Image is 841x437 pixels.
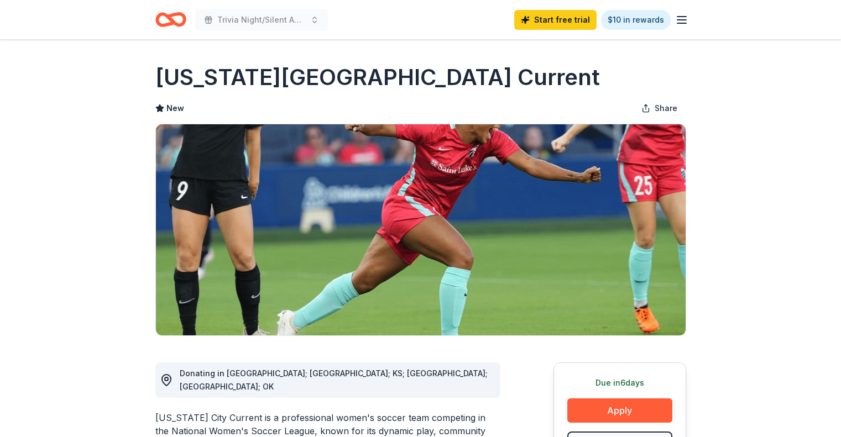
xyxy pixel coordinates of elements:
button: Apply [567,398,672,423]
span: New [166,102,184,115]
span: Share [655,102,677,115]
span: Trivia Night/Silent Auction [217,13,306,27]
a: Start free trial [514,10,597,30]
a: $10 in rewards [601,10,671,30]
div: Due in 6 days [567,376,672,389]
img: Image for Kansas City Current [156,124,686,335]
h1: [US_STATE][GEOGRAPHIC_DATA] Current [155,62,600,93]
button: Share [633,97,686,119]
button: Trivia Night/Silent Auction [195,9,328,31]
a: Home [155,7,186,33]
span: Donating in [GEOGRAPHIC_DATA]; [GEOGRAPHIC_DATA]; KS; [GEOGRAPHIC_DATA]; [GEOGRAPHIC_DATA]; OK [180,368,488,391]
